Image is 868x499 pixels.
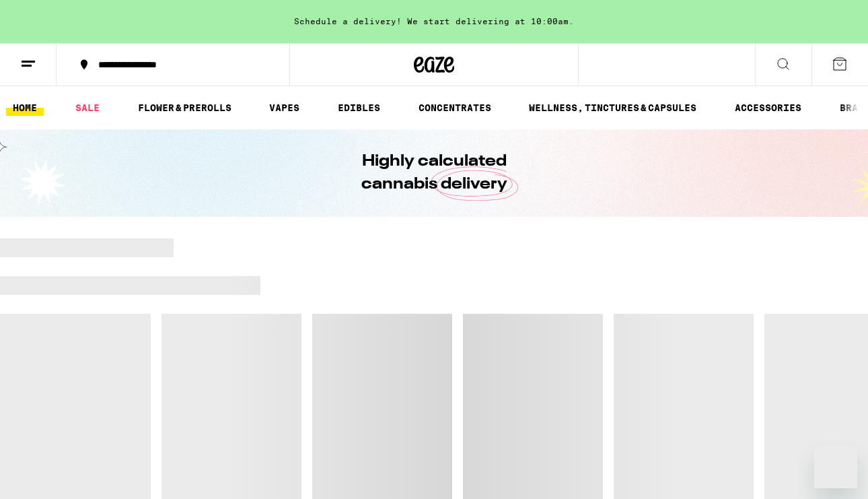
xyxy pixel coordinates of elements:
a: CONCENTRATES [412,100,498,116]
a: SALE [69,100,106,116]
iframe: Button to launch messaging window [814,445,857,488]
a: WELLNESS, TINCTURES & CAPSULES [522,100,703,116]
a: VAPES [262,100,306,116]
a: EDIBLES [331,100,387,116]
a: HOME [6,100,44,116]
a: ACCESSORIES [728,100,808,116]
a: FLOWER & PREROLLS [131,100,238,116]
h1: Highly calculated cannabis delivery [323,150,545,196]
